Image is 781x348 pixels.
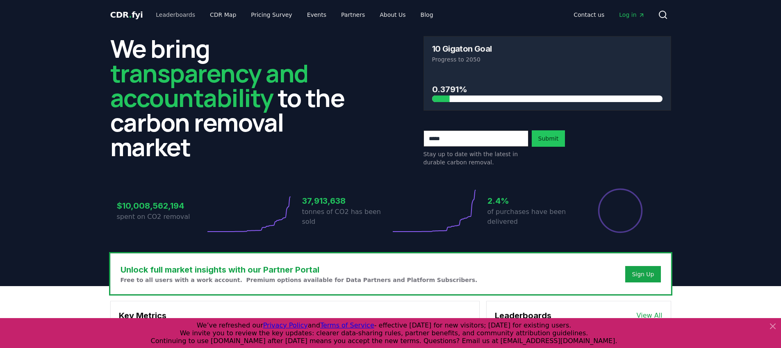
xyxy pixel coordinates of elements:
span: Log in [619,11,644,19]
h2: We bring to the carbon removal market [110,36,358,159]
h3: Key Metrics [119,309,471,322]
button: Sign Up [625,266,660,282]
div: Percentage of sales delivered [597,188,643,234]
nav: Main [149,7,439,22]
a: Log in [613,7,651,22]
h3: 10 Gigaton Goal [432,45,492,53]
h3: Unlock full market insights with our Partner Portal [121,264,478,276]
a: Contact us [567,7,611,22]
a: View All [637,311,663,321]
a: Blog [414,7,440,22]
a: CDR Map [203,7,243,22]
a: Sign Up [632,270,654,278]
h3: $10,008,562,194 [117,200,205,212]
a: About Us [373,7,412,22]
p: of purchases have been delivered [487,207,576,227]
a: Events [301,7,333,22]
a: Pricing Survey [244,7,298,22]
p: Progress to 2050 [432,55,663,64]
h3: 37,913,638 [302,195,391,207]
span: transparency and accountability [110,56,308,114]
a: CDR.fyi [110,9,143,20]
button: Submit [532,130,565,147]
a: Leaderboards [149,7,202,22]
nav: Main [567,7,651,22]
a: Partners [335,7,371,22]
p: spent on CO2 removal [117,212,205,222]
p: Free to all users with a work account. Premium options available for Data Partners and Platform S... [121,276,478,284]
span: CDR fyi [110,10,143,20]
h3: 0.3791% [432,83,663,96]
p: tonnes of CO2 has been sold [302,207,391,227]
span: . [129,10,132,20]
h3: Leaderboards [495,309,551,322]
h3: 2.4% [487,195,576,207]
p: Stay up to date with the latest in durable carbon removal. [424,150,528,166]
